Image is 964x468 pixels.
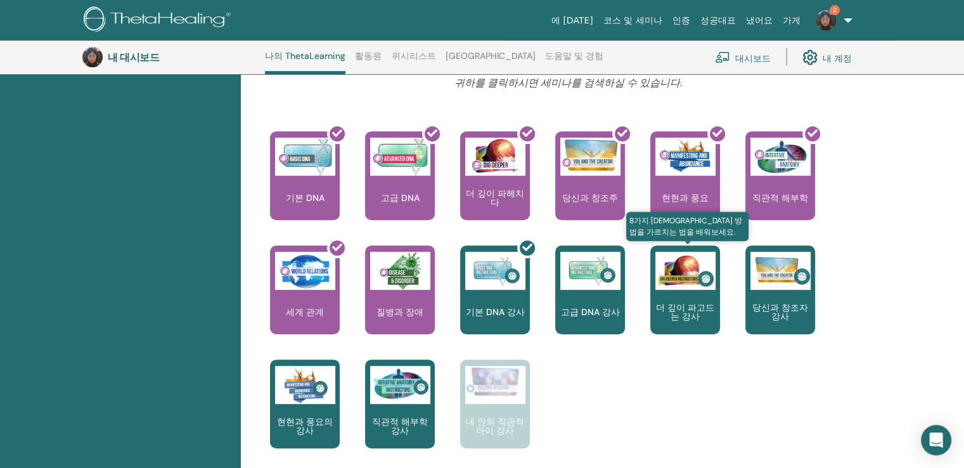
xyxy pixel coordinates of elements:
[108,51,159,64] font: 내 대시보드
[465,252,525,290] img: 기본 DNA 강사
[365,131,435,245] a: 고급 DNA 고급 DNA
[700,15,736,25] font: 성공대표
[376,306,423,318] font: 질병과 장애
[778,9,806,32] a: 가게
[752,192,808,204] font: 직관적 해부학
[551,15,593,25] font: 에 [DATE]
[446,51,536,71] a: [GEOGRAPHIC_DATA]
[750,138,811,176] img: 직관적 해부학
[802,46,818,68] img: cog.svg
[816,10,836,30] img: default.jpg
[672,15,690,25] font: 인증
[546,9,598,32] a: 에 [DATE]
[833,6,837,14] font: 2
[275,252,335,290] img: 세계 관계
[921,425,951,455] div: Open Intercom Messenger
[265,50,345,62] font: 나의 ThetaLearning
[783,15,800,25] font: 가게
[562,192,618,204] font: 당신과 창조주
[735,52,771,63] font: 대시보드
[275,138,335,176] img: 기본 DNA
[752,302,808,322] font: 당신과 창조자 강사
[370,366,430,404] img: 직관적 해부학 강사
[465,138,525,176] img: 더 깊이 파헤치다
[656,302,714,322] font: 더 깊이 파고드는 강사
[598,9,667,32] a: 코스 및 세미나
[370,138,430,176] img: 고급 DNA
[695,9,741,32] a: 성공대표
[741,9,778,32] a: 냈어요
[465,366,525,397] img: 내 안의 직관적 아이 강사
[560,138,620,172] img: 당신과 창조주
[745,131,815,245] a: 직관적 해부학 직관적 해부학
[629,216,742,237] font: 8가지 [DEMOGRAPHIC_DATA] 방법을 가르치는 법을 배워보세요.
[270,131,340,245] a: 기본 DNA 기본 DNA
[802,43,852,71] a: 내 계정
[265,51,345,74] a: 나의 ThetaLearning
[555,245,625,360] a: 고급 DNA 강사 고급 DNA 강사
[560,252,620,290] img: 고급 DNA 강사
[561,306,620,318] font: 고급 DNA 강사
[270,245,340,360] a: 세계 관계 세계 관계
[82,47,103,67] img: default.jpg
[603,15,662,25] font: 코스 및 세미나
[466,188,524,208] font: 더 깊이 파헤치다
[365,245,435,360] a: 질병과 장애 질병과 장애
[275,366,335,404] img: 현현과 풍요의 강사
[460,131,530,245] a: 더 깊이 파헤치다 더 깊이 파헤치다
[370,252,430,290] img: 질병과 장애
[715,51,730,63] img: chalkboard-teacher.svg
[545,51,603,71] a: 도움말 및 경험
[460,245,530,360] a: 기본 DNA 강사 기본 DNA 강사
[667,9,695,32] a: 인증
[715,43,771,71] a: 대시보드
[745,245,815,360] a: 당신과 창조자 강사 당신과 창조자 강사
[750,252,811,290] img: 당신과 창조자 강사
[355,51,382,71] a: 활동원
[466,416,524,436] font: 내 안의 직관적 아이 강사
[454,76,682,89] font: 귀하를 클릭하시면 세미나를 검색하실 수 있습니다.
[372,416,428,436] font: 직관적 해부학 강사
[355,50,382,62] font: 활동원
[650,131,720,245] a: 현현과 풍요 현현과 풍요
[392,50,436,62] font: 위시리스트
[545,50,603,62] font: 도움말 및 경험
[655,252,716,290] img: 더 깊이 파고드는 강사
[392,51,436,71] a: 위시리스트
[446,50,536,62] font: [GEOGRAPHIC_DATA]
[650,245,720,360] a: 8가지 [DEMOGRAPHIC_DATA] 방법을 가르치는 법을 배워보세요. 더 깊이 파고드는 강사 더 깊이 파고드는 강사
[84,6,235,35] img: logo.png
[746,15,773,25] font: 냈어요
[277,416,333,436] font: 현현과 풍요의 강사
[823,52,852,63] font: 내 계정
[555,131,625,245] a: 당신과 창조주 당신과 창조주
[466,306,525,318] font: 기본 DNA 강사
[655,138,716,176] img: 현현과 풍요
